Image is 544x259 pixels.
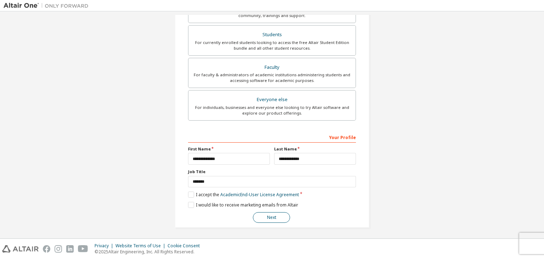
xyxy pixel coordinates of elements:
img: youtube.svg [78,245,88,253]
div: Faculty [193,62,351,72]
div: Privacy [95,243,115,249]
label: Last Name [274,146,356,152]
button: Next [253,212,290,223]
div: Website Terms of Use [115,243,168,249]
img: altair_logo.svg [2,245,39,253]
div: Cookie Consent [168,243,204,249]
div: For currently enrolled students looking to access the free Altair Student Edition bundle and all ... [193,40,351,51]
img: linkedin.svg [66,245,74,253]
img: instagram.svg [55,245,62,253]
div: For individuals, businesses and everyone else looking to try Altair software and explore our prod... [193,105,351,116]
label: First Name [188,146,270,152]
div: Everyone else [193,95,351,105]
p: © 2025 Altair Engineering, Inc. All Rights Reserved. [95,249,204,255]
div: Your Profile [188,131,356,143]
img: Altair One [4,2,92,9]
a: Academic End-User License Agreement [220,192,299,198]
label: Job Title [188,169,356,175]
label: I accept the [188,192,299,198]
div: Students [193,30,351,40]
img: facebook.svg [43,245,50,253]
label: I would like to receive marketing emails from Altair [188,202,298,208]
div: For faculty & administrators of academic institutions administering students and accessing softwa... [193,72,351,83]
